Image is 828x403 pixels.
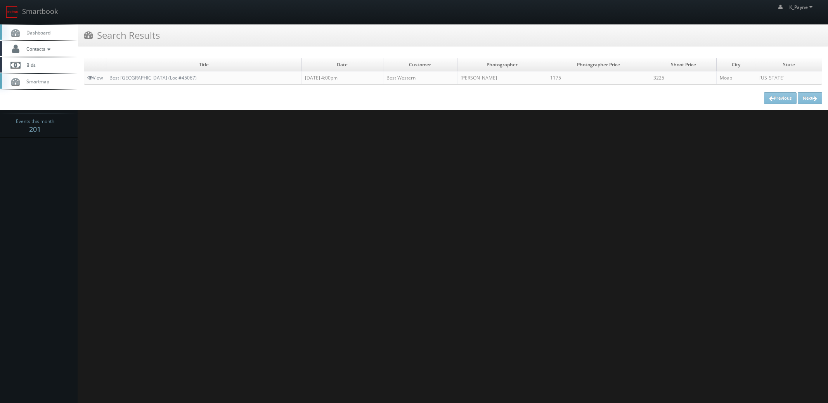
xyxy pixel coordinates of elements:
[383,71,457,85] td: Best Western
[457,58,547,71] td: Photographer
[87,74,103,81] a: View
[301,71,383,85] td: [DATE] 4:00pm
[16,118,54,125] span: Events this month
[301,58,383,71] td: Date
[6,6,18,18] img: smartbook-logo.png
[457,71,547,85] td: [PERSON_NAME]
[789,4,815,10] span: K_Payne
[650,58,717,71] td: Shoot Price
[547,71,650,85] td: 1175
[383,58,457,71] td: Customer
[23,45,52,52] span: Contacts
[84,28,160,42] h3: Search Results
[756,71,822,85] td: [US_STATE]
[716,58,756,71] td: City
[23,29,50,36] span: Dashboard
[23,78,49,85] span: Smartmap
[650,71,717,85] td: 3225
[109,74,197,81] a: Best [GEOGRAPHIC_DATA] (Loc #45067)
[106,58,302,71] td: Title
[547,58,650,71] td: Photographer Price
[716,71,756,85] td: Moab
[756,58,822,71] td: State
[23,62,36,68] span: Bids
[29,125,41,134] strong: 201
